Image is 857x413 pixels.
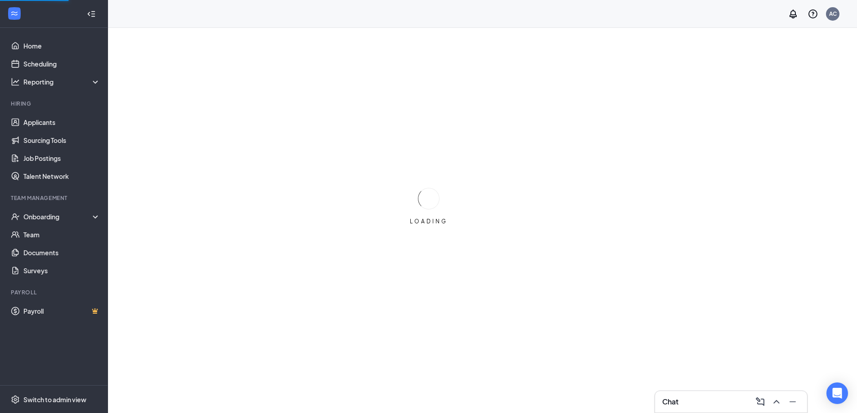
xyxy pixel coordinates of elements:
svg: Settings [11,395,20,404]
div: Open Intercom Messenger [826,382,848,404]
svg: UserCheck [11,212,20,221]
div: AC [829,10,837,18]
a: Talent Network [23,167,100,185]
svg: Analysis [11,77,20,86]
a: Documents [23,244,100,262]
a: Sourcing Tools [23,131,100,149]
h3: Chat [662,397,678,407]
svg: QuestionInfo [808,9,818,19]
svg: Collapse [87,9,96,18]
div: Hiring [11,100,99,107]
svg: ComposeMessage [755,396,766,407]
button: ChevronUp [769,395,784,409]
div: Reporting [23,77,101,86]
a: Applicants [23,113,100,131]
button: ComposeMessage [753,395,767,409]
a: Job Postings [23,149,100,167]
svg: Minimize [787,396,798,407]
a: Scheduling [23,55,100,73]
div: Team Management [11,194,99,202]
a: Team [23,226,100,244]
a: PayrollCrown [23,302,100,320]
a: Home [23,37,100,55]
div: Switch to admin view [23,395,86,404]
svg: ChevronUp [771,396,782,407]
div: LOADING [406,218,451,225]
svg: Notifications [788,9,799,19]
svg: WorkstreamLogo [10,9,19,18]
div: Onboarding [23,212,93,221]
a: Surveys [23,262,100,280]
button: Minimize [785,395,800,409]
div: Payroll [11,289,99,296]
